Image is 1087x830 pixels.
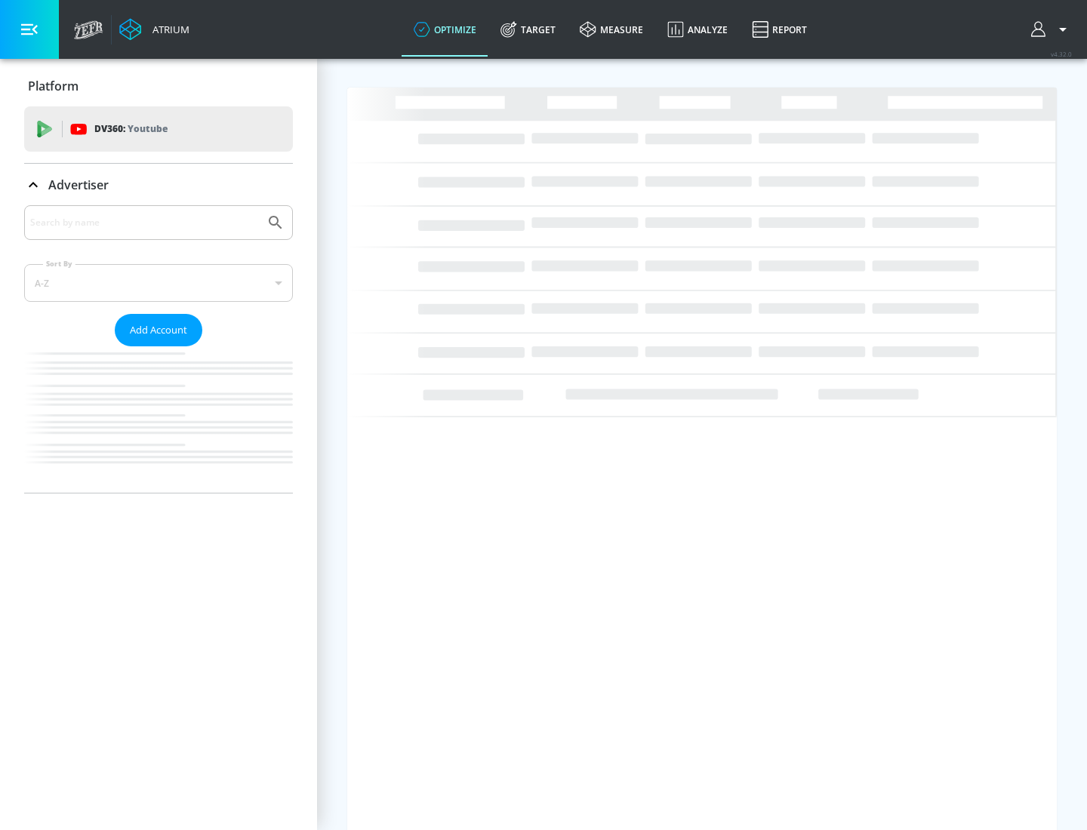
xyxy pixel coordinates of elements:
div: Advertiser [24,205,293,493]
a: Analyze [655,2,740,57]
div: Advertiser [24,164,293,206]
div: Atrium [146,23,189,36]
a: Atrium [119,18,189,41]
p: Platform [28,78,79,94]
a: Target [488,2,568,57]
p: Youtube [128,121,168,137]
div: Platform [24,65,293,107]
span: v 4.32.0 [1051,50,1072,58]
input: Search by name [30,213,259,232]
nav: list of Advertiser [24,346,293,493]
button: Add Account [115,314,202,346]
div: DV360: Youtube [24,106,293,152]
a: Report [740,2,819,57]
p: Advertiser [48,177,109,193]
a: measure [568,2,655,57]
p: DV360: [94,121,168,137]
div: A-Z [24,264,293,302]
a: optimize [402,2,488,57]
span: Add Account [130,321,187,339]
label: Sort By [43,259,75,269]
